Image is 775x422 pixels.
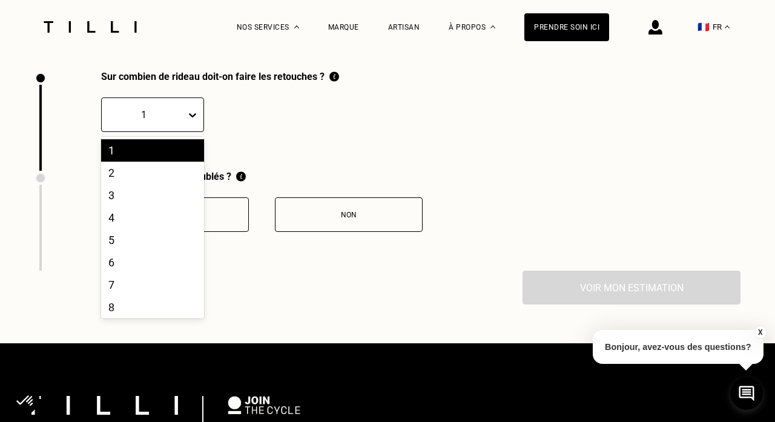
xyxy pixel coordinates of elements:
img: Comment compter le nombre de rideaux ? [329,71,339,82]
span: 🇫🇷 [697,21,710,33]
img: logo Join The Cycle [228,396,300,414]
img: Qu'est ce qu'une doublure ? [236,171,246,182]
div: 4 [101,206,204,229]
img: icône connexion [648,20,662,35]
a: Prendre soin ici [524,13,609,41]
img: logo Tilli [25,396,178,415]
a: Marque [328,23,359,31]
div: 1 [101,139,204,162]
div: 7 [101,274,204,296]
img: Logo du service de couturière Tilli [39,21,141,33]
button: X [754,326,766,339]
p: Bonjour, avez-vous des questions? [593,330,763,364]
button: Non [275,197,423,232]
a: Artisan [388,23,420,31]
div: 5 [101,229,204,251]
div: 3 [101,184,204,206]
img: menu déroulant [725,25,730,28]
div: Non [282,211,416,219]
img: Menu déroulant à propos [490,25,495,28]
div: 2 [101,162,204,184]
div: Ce sont des rideaux doublés ? [101,171,423,182]
img: Menu déroulant [294,25,299,28]
div: Sur combien de rideau doit-on faire les retouches ? [101,71,339,82]
div: 8 [101,296,204,318]
div: 6 [101,251,204,274]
